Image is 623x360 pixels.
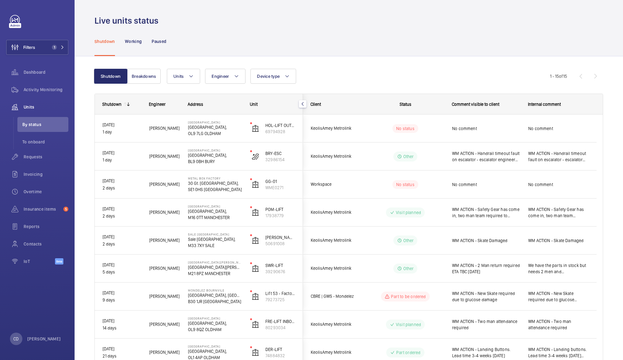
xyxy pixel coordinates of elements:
p: [DATE] [103,317,141,325]
span: Device type [257,74,280,79]
p: Other [403,153,414,160]
p: SE1 0HS [GEOGRAPHIC_DATA] [188,186,242,193]
span: 1 [52,45,57,50]
span: Activity Monitoring [24,86,68,93]
p: 2 days [103,241,141,248]
p: No status [396,125,415,132]
span: WM ACTION - Handrail timeout fault on escalator - escalator engineer required to investigate further [528,150,589,163]
p: 14 days [103,325,141,332]
span: of [559,74,563,79]
p: [GEOGRAPHIC_DATA], [188,320,242,326]
p: GG-01 [265,178,295,185]
p: BL9 0BH BURY [188,158,242,165]
button: Filters1 [6,40,68,55]
p: 30 Gt. [GEOGRAPHIC_DATA], [188,180,242,186]
p: Part to be ordered [391,293,426,300]
p: 50691008 [265,241,295,247]
span: [PERSON_NAME] [149,153,180,160]
p: Shutdown [94,38,115,44]
p: [GEOGRAPHIC_DATA], [188,124,242,130]
p: [DATE] [103,345,141,353]
img: elevator.svg [252,349,259,356]
p: Visit planned [396,209,421,216]
p: 21 days [103,353,141,360]
p: 5 days [103,269,141,276]
p: Other [403,237,414,244]
p: 80293034 [265,325,295,331]
p: [GEOGRAPHIC_DATA] [188,148,242,152]
p: [GEOGRAPHIC_DATA], [188,152,242,158]
p: POM-LIFT [265,206,295,213]
div: Press SPACE to select this row. [95,255,303,283]
p: CD [13,336,19,342]
div: Press SPACE to select this row. [95,311,303,339]
p: [PERSON_NAME] [27,336,61,342]
p: B30 1JR [GEOGRAPHIC_DATA] [188,298,242,305]
p: [DATE] [103,261,141,269]
p: 32986154 [265,157,295,163]
p: Paused [152,38,166,44]
span: WM ACTION - Two man attendance required [452,318,520,331]
p: 39290676 [265,269,295,275]
span: [PERSON_NAME] [149,125,180,132]
span: Internal comment [528,102,561,107]
span: Status [400,102,411,107]
span: WM ACTION - Skate Damaged [528,237,589,244]
span: KeolisAmey Metrolink [311,349,359,356]
span: KeolisAmey Metrolink [311,153,359,160]
img: elevator.svg [252,321,259,328]
span: Workspace [311,181,359,188]
p: 1 day [103,129,141,136]
span: [PERSON_NAME] [149,321,180,328]
p: Working [125,38,142,44]
span: [PERSON_NAME] [149,293,180,300]
span: WM ACTION - New Skate required due to glucose damage [528,290,589,303]
p: WME0271 [265,185,295,191]
p: Sale [GEOGRAPHIC_DATA] [188,232,242,236]
p: No status [396,181,415,188]
span: By status [22,121,68,128]
p: 2 days [103,213,141,220]
p: [GEOGRAPHIC_DATA], [188,208,242,214]
span: WM ACTION - 2 Man return required ETA TBC [DATE] [452,262,520,275]
img: elevator.svg [252,125,259,132]
span: 1 - 15 15 [550,74,567,78]
p: 17938779 [265,213,295,219]
p: HOL-LIFT OUTBOUND [265,122,295,129]
img: elevator.svg [252,209,259,216]
div: Press SPACE to select this row. [95,171,303,199]
span: Dashboard [24,69,68,75]
p: 1 day [103,157,141,164]
span: Beta [55,258,63,264]
p: [GEOGRAPHIC_DATA] [188,316,242,320]
p: M21 8PZ MANCHESTER [188,270,242,277]
div: Press SPACE to select this row. [95,199,303,227]
p: [GEOGRAPHIC_DATA] [188,344,242,348]
span: Address [188,102,203,107]
p: [GEOGRAPHIC_DATA], [188,348,242,354]
p: 74884832 [265,353,295,359]
span: KeolisAmey Metrolink [311,237,359,244]
div: Press SPACE to select this row. [303,311,597,339]
p: [DATE] [103,121,141,129]
p: M16 0TT MANCHESTER [188,214,242,221]
p: SWR-LIFT [265,262,295,269]
div: Press SPACE to select this row. [95,115,303,143]
span: WM ACTION - Skate Damaged [452,237,520,244]
span: [PERSON_NAME] [149,349,180,356]
button: Shutdown [94,69,127,84]
span: No comment [452,125,520,132]
span: IoT [24,258,55,264]
p: [DATE] [103,205,141,213]
span: No comment [452,181,520,188]
h1: Live units status [94,15,162,26]
p: 79273725 [265,297,295,303]
p: Sale [GEOGRAPHIC_DATA], [188,236,242,242]
div: Press SPACE to select this row. [303,143,597,171]
div: Unit [250,102,295,107]
img: escalator.svg [252,153,259,160]
span: KeolisAmey Metrolink [311,209,359,216]
button: Device type [250,69,296,84]
p: [GEOGRAPHIC_DATA] [188,120,242,124]
p: [PERSON_NAME]-LIFT [265,234,295,241]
